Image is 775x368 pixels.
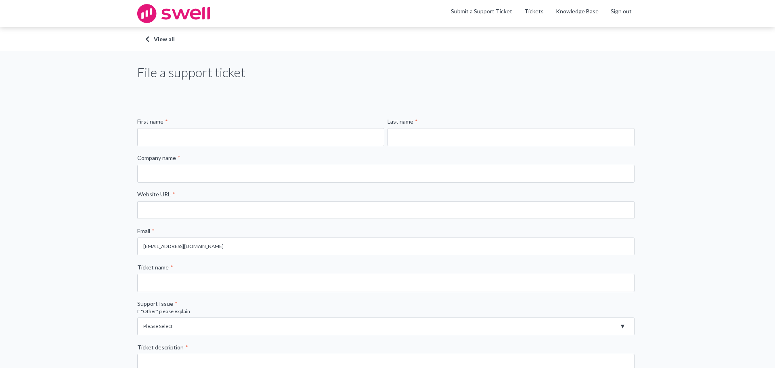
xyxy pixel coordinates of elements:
[137,300,173,307] span: Support Issue
[137,264,169,271] span: Ticket name
[137,191,171,198] span: Website URL
[451,8,512,15] a: Submit a Support Ticket
[524,7,544,15] a: Tickets
[445,7,638,20] ul: Main menu
[518,7,638,20] div: Navigation Menu
[137,118,163,125] span: First name
[137,227,150,234] span: Email
[387,118,413,125] span: Last name
[137,63,245,82] h1: File a support ticket
[445,7,638,20] nav: Swell CX Support
[611,7,632,15] a: Sign out
[137,344,184,351] span: Ticket description
[145,35,630,43] a: View all
[137,4,210,23] img: swell
[556,7,599,15] a: Knowledge Base
[137,154,176,161] span: Company name
[137,308,638,315] legend: If "Other" please explain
